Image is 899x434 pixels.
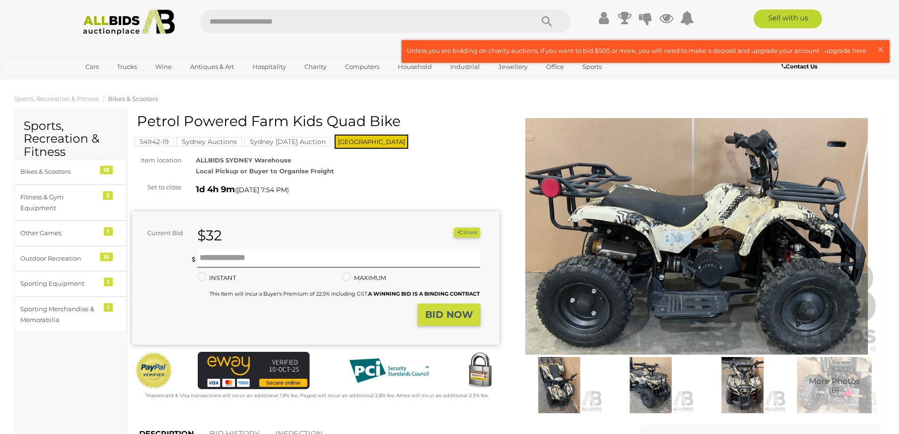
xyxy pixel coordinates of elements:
[103,191,113,200] div: 2
[149,59,178,75] a: Wine
[20,228,98,238] div: Other Games
[781,61,820,72] a: Contact Us
[368,290,480,297] b: A WINNING BID IS A BINDING CONTRACT
[298,59,333,75] a: Charity
[145,392,489,399] small: Mastercard & Visa transactions will incur an additional 1.9% fee. Paypal will incur an additional...
[196,156,291,164] strong: ALLBIDS SYDNEY Warehouse
[14,271,127,296] a: Sporting Equipment 1
[809,377,860,395] span: More Photos (8)
[461,352,499,390] img: Secured by Rapid SSL
[235,186,289,194] span: ( )
[699,357,786,413] img: Petrol Powered Farm Kids Quad Bike
[111,59,143,75] a: Trucks
[425,309,473,320] strong: BID NOW
[339,59,386,75] a: Computers
[342,352,436,390] img: PCI DSS compliant
[132,228,190,238] div: Current Bid
[176,138,242,145] a: Sydney Auctions
[876,40,885,59] span: ×
[134,352,173,390] img: Official PayPal Seal
[20,278,98,289] div: Sporting Equipment
[246,59,292,75] a: Hospitality
[418,304,480,326] button: BID NOW
[14,185,127,221] a: Fitness & Gym Equipment 2
[754,9,822,28] a: Sell with us
[443,228,453,238] li: Watch this item
[196,184,235,195] strong: 1d 4h 9m
[100,166,113,174] div: 18
[576,59,608,75] a: Sports
[79,75,159,90] a: [GEOGRAPHIC_DATA]
[540,59,570,75] a: Office
[14,297,127,333] a: Sporting Merchandise & Memorabilia 1
[184,59,240,75] a: Antiques & Art
[392,59,438,75] a: Household
[791,357,878,413] img: Petrol Powered Farm Kids Quad Bike
[24,119,118,159] h2: Sports, Recreation & Fitness
[492,59,534,75] a: Jewellery
[513,118,881,355] img: Petrol Powered Farm Kids Quad Bike
[607,357,694,413] img: Petrol Powered Farm Kids Quad Bike
[79,59,105,75] a: Cars
[210,290,480,297] small: This Item will incur a Buyer's Premium of 22.5% including GST.
[100,253,113,261] div: 16
[20,304,98,326] div: Sporting Merchandise & Memorabilia
[196,167,334,175] strong: Local Pickup or Buyer to Organise Freight
[104,227,113,236] div: 1
[20,166,98,177] div: Bikes & Scooters
[125,155,189,166] div: Item location
[523,9,571,33] button: Search
[335,135,408,149] span: [GEOGRAPHIC_DATA]
[454,228,480,238] button: Share
[198,352,310,389] img: eWAY Payment Gateway
[108,95,158,102] a: Bikes & Scooters
[137,113,497,129] h1: Petrol Powered Farm Kids Quad Bike
[237,186,287,194] span: [DATE] 7:54 PM
[14,159,127,184] a: Bikes & Scooters 18
[14,246,127,271] a: Outdoor Recreation 16
[14,95,99,102] a: Sports, Recreation & Fitness
[342,272,386,283] label: MAXIMUM
[444,59,486,75] a: Industrial
[14,221,127,246] a: Other Games 1
[134,138,174,145] a: 54942-19
[134,137,174,146] mark: 54942-19
[781,63,817,70] b: Contact Us
[20,192,98,214] div: Fitness & Gym Equipment
[176,137,242,146] mark: Sydney Auctions
[78,9,180,35] img: Allbids.com.au
[244,138,331,145] a: Sydney [DATE] Auction
[104,303,113,312] div: 1
[197,272,236,283] label: INSTANT
[197,227,222,244] strong: $32
[20,253,98,264] div: Outdoor Recreation
[104,278,113,286] div: 1
[516,357,603,413] img: Petrol Powered Farm Kids Quad Bike
[125,182,189,193] div: Set to close
[244,137,331,146] mark: Sydney [DATE] Auction
[791,357,878,413] a: More Photos(8)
